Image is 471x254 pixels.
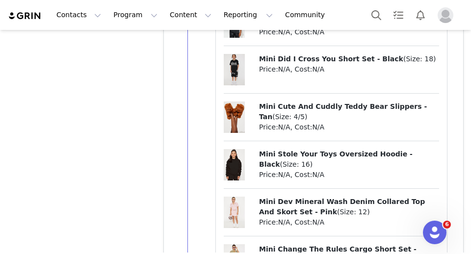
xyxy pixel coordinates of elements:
span: N/A [312,171,324,178]
button: Contacts [51,4,107,26]
p: Price: , Cost: [259,217,439,228]
span: N/A [278,123,290,131]
a: Tasks [388,4,409,26]
span: N/A [312,28,324,36]
p: ( ) [259,54,439,64]
a: Community [279,4,335,26]
p: ( ) [259,102,439,122]
p: ( ) [259,197,439,217]
button: Notifications [410,4,431,26]
button: Reporting [218,4,279,26]
p: Price: , Cost: [259,170,439,180]
p: Price: , Cost: [259,64,439,75]
span: Size: 12 [340,208,367,216]
span: N/A [278,218,290,226]
p: Price: , Cost: [259,122,439,132]
span: N/A [312,123,324,131]
span: 6 [443,221,451,229]
img: placeholder-profile.jpg [438,7,453,23]
p: ( ) [259,149,439,170]
span: Mini Dev Mineral Wash Denim Collared Top And Skort Set - Pink [259,198,425,216]
span: N/A [312,218,324,226]
span: N/A [278,65,290,73]
span: Mini Cute And Cuddly Teddy Bear Slippers - Tan [259,102,427,121]
button: Search [366,4,387,26]
button: Profile [432,7,463,23]
button: Program [107,4,163,26]
span: Size: 18 [406,55,433,63]
button: Content [164,4,217,26]
iframe: Intercom live chat [423,221,446,244]
p: submitted review request. cute, good posts, okay quality, consistent posting, good communication ... [4,4,197,20]
p: Price: , Cost: [259,27,439,37]
span: N/A [278,28,290,36]
span: Mini Did I Cross You Short Set - Black [259,55,403,63]
span: Size: 4/5 [275,113,305,121]
img: grin logo [8,11,42,21]
span: N/A [278,171,290,178]
span: Size: 16 [283,160,310,168]
span: N/A [312,65,324,73]
span: Mini Stole Your Toys Oversized Hoodie - Black [259,150,413,168]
